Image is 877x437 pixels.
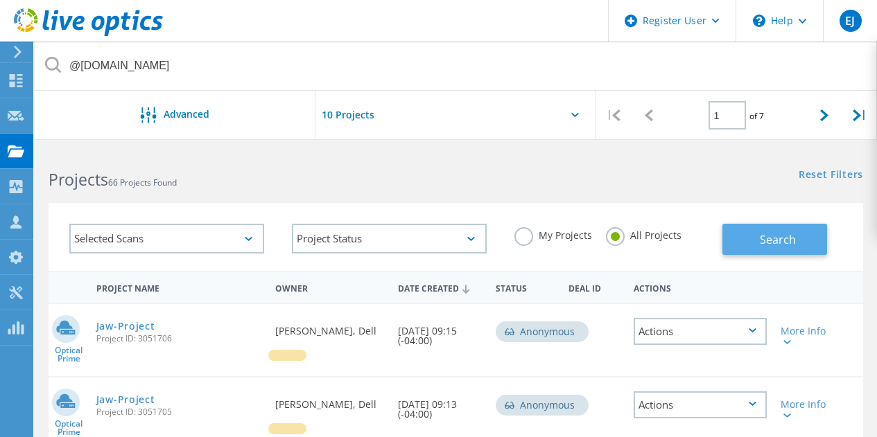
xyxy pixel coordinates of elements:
[49,168,108,190] b: Projects
[606,227,681,240] label: All Projects
[753,15,765,27] svg: \n
[14,29,163,39] a: Live Optics Dashboard
[627,274,774,300] div: Actions
[496,395,589,416] div: Anonymous
[292,224,487,253] div: Project Status
[391,304,489,359] div: [DATE] 09:15 (-04:00)
[96,335,262,343] span: Project ID: 3051706
[268,274,390,300] div: Owner
[722,224,827,255] button: Search
[562,274,627,300] div: Deal Id
[391,377,489,433] div: [DATE] 09:13 (-04:00)
[108,177,177,188] span: 66 Projects Found
[634,391,767,418] div: Actions
[489,274,562,300] div: Status
[391,274,489,301] div: Date Created
[596,91,632,140] div: |
[799,170,863,181] a: Reset Filters
[496,321,589,342] div: Anonymous
[96,395,155,404] a: Jaw-Project
[96,408,262,416] span: Project ID: 3051705
[268,304,390,350] div: [PERSON_NAME], Dell
[845,15,855,26] span: EJ
[514,227,592,240] label: My Projects
[49,420,89,436] span: Optical Prime
[634,318,767,345] div: Actions
[749,110,764,122] span: of 7
[96,321,155,331] a: Jaw-Project
[268,377,390,423] div: [PERSON_NAME], Dell
[164,109,209,119] span: Advanced
[760,232,796,247] span: Search
[49,346,89,363] span: Optical Prime
[89,274,269,300] div: Project Name
[69,224,264,253] div: Selected Scans
[781,326,832,346] div: More Info
[842,91,877,140] div: |
[781,400,832,419] div: More Info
